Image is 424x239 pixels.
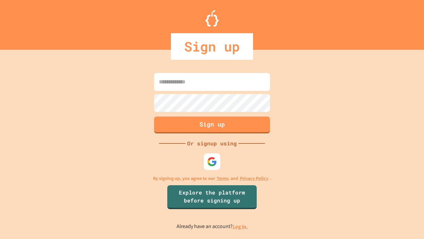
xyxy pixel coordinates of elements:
[167,185,257,209] a: Explore the platform before signing up
[185,139,238,147] div: Or signup using
[233,223,248,230] a: Log in.
[205,10,219,27] img: Logo.svg
[217,175,229,182] a: Terms
[171,33,253,60] div: Sign up
[154,117,270,133] button: Sign up
[240,175,268,182] a: Privacy Policy
[177,222,248,231] p: Already have an account?
[207,157,217,167] img: google-icon.svg
[153,175,271,182] p: By signing up, you agree to our and .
